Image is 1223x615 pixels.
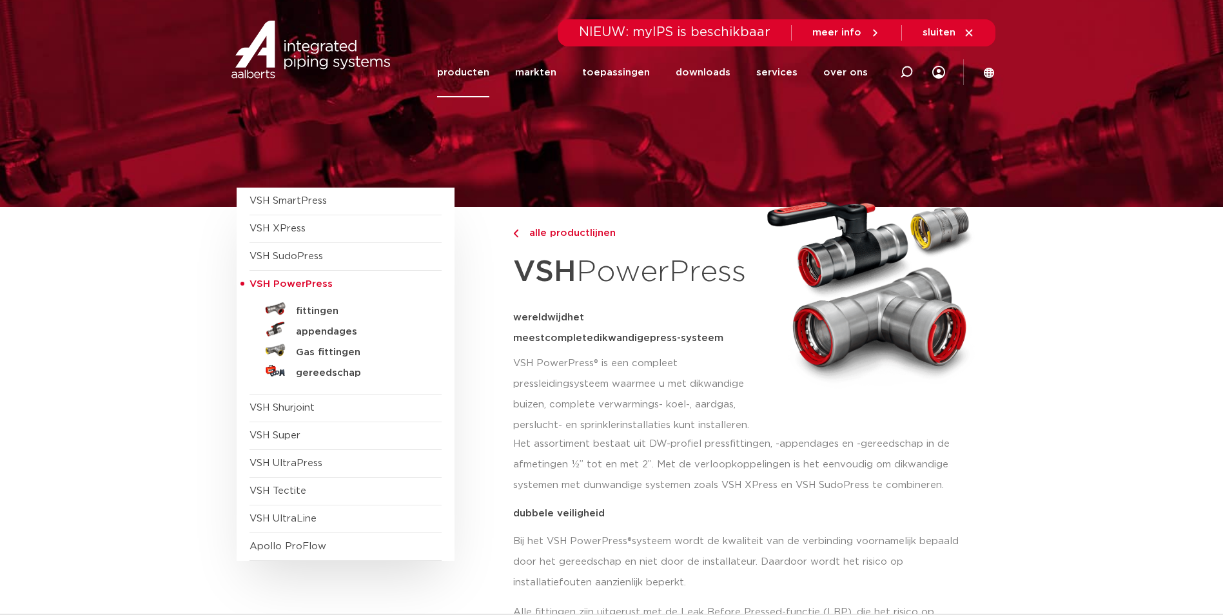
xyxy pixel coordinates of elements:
a: meer info [812,27,881,39]
a: VSH UltraPress [249,458,322,468]
span: het meest [513,313,584,343]
span: systeem wordt de kwaliteit van de verbinding voornamelijk bepaald door het gereedschap en niet do... [513,536,959,587]
span: meer info [812,28,861,37]
a: gereedschap [249,360,442,381]
a: Apollo ProFlow [249,542,326,551]
a: toepassingen [582,48,650,97]
a: fittingen [249,298,442,319]
strong: VSH [513,257,576,287]
span: VSH PowerPress [249,279,333,289]
a: VSH Shurjoint [249,403,315,413]
a: alle productlijnen [513,226,755,241]
a: VSH SudoPress [249,251,323,261]
span: dikwandige [593,333,650,343]
span: wereldwijd [513,313,567,322]
span: alle productlijnen [522,228,616,238]
a: VSH XPress [249,224,306,233]
h1: PowerPress [513,248,755,297]
h5: Gas fittingen [296,347,424,358]
img: chevron-right.svg [513,229,518,238]
span: NIEUW: myIPS is beschikbaar [579,26,770,39]
a: VSH Super [249,431,300,440]
a: sluiten [923,27,975,39]
a: downloads [676,48,730,97]
a: markten [515,48,556,97]
p: VSH PowerPress® is een compleet pressleidingsysteem waarmee u met dikwandige buizen, complete ver... [513,353,755,436]
span: sluiten [923,28,955,37]
span: Bij het VSH PowerPress [513,536,627,546]
a: VSH Tectite [249,486,306,496]
span: press-systeem [650,333,723,343]
h5: fittingen [296,306,424,317]
a: VSH UltraLine [249,514,317,523]
a: Gas fittingen [249,340,442,360]
nav: Menu [437,48,868,97]
a: VSH SmartPress [249,196,327,206]
h5: gereedschap [296,367,424,379]
a: services [756,48,797,97]
span: complete [545,333,593,343]
a: over ons [823,48,868,97]
p: Het assortiment bestaat uit DW-profiel pressfittingen, -appendages en -gereedschap in de afmeting... [513,434,979,496]
span: ® [627,536,632,546]
a: appendages [249,319,442,340]
p: dubbele veiligheid [513,509,979,518]
h5: appendages [296,326,424,338]
a: producten [437,48,489,97]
